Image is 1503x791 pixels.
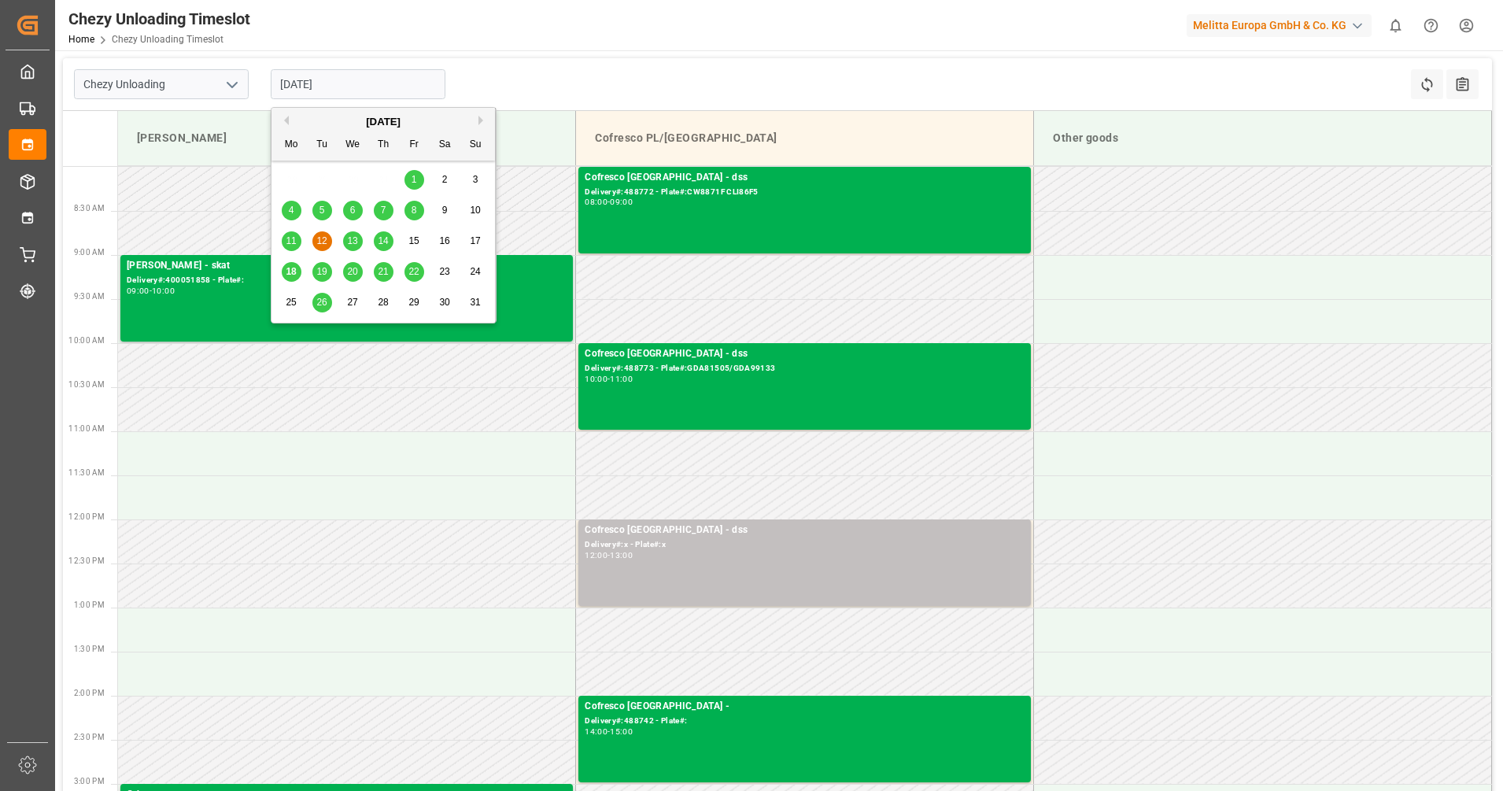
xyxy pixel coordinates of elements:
[378,266,388,277] span: 21
[439,297,449,308] span: 30
[343,262,363,282] div: Choose Wednesday, August 20th, 2025
[585,170,1025,186] div: Cofresco [GEOGRAPHIC_DATA] - dss
[150,287,152,294] div: -
[1413,8,1449,43] button: Help Center
[68,556,105,565] span: 12:30 PM
[289,205,294,216] span: 4
[1047,124,1479,153] div: Other goods
[470,297,480,308] span: 31
[374,231,393,251] div: Choose Thursday, August 14th, 2025
[220,72,243,97] button: open menu
[466,170,486,190] div: Choose Sunday, August 3rd, 2025
[1378,8,1413,43] button: show 0 new notifications
[271,69,445,99] input: DD.MM.YYYY
[319,205,325,216] span: 5
[74,292,105,301] span: 9:30 AM
[276,164,491,318] div: month 2025-08
[610,728,633,735] div: 15:00
[374,135,393,155] div: Th
[279,116,289,125] button: Previous Month
[585,362,1025,375] div: Delivery#:488773 - Plate#:GDA81505/GDA99133
[312,293,332,312] div: Choose Tuesday, August 26th, 2025
[350,205,356,216] span: 6
[68,468,105,477] span: 11:30 AM
[282,262,301,282] div: Choose Monday, August 18th, 2025
[470,205,480,216] span: 10
[466,231,486,251] div: Choose Sunday, August 17th, 2025
[442,174,448,185] span: 2
[435,201,455,220] div: Choose Saturday, August 9th, 2025
[408,297,419,308] span: 29
[74,69,249,99] input: Type to search/select
[378,235,388,246] span: 14
[435,135,455,155] div: Sa
[478,116,488,125] button: Next Month
[404,201,424,220] div: Choose Friday, August 8th, 2025
[610,375,633,383] div: 11:00
[585,728,607,735] div: 14:00
[74,777,105,785] span: 3:00 PM
[470,235,480,246] span: 17
[466,135,486,155] div: Su
[585,186,1025,199] div: Delivery#:488772 - Plate#:CW8871F CLI86F5
[607,375,610,383] div: -
[374,262,393,282] div: Choose Thursday, August 21st, 2025
[152,287,175,294] div: 10:00
[312,231,332,251] div: Choose Tuesday, August 12th, 2025
[343,293,363,312] div: Choose Wednesday, August 27th, 2025
[466,201,486,220] div: Choose Sunday, August 10th, 2025
[404,135,424,155] div: Fr
[282,231,301,251] div: Choose Monday, August 11th, 2025
[473,174,478,185] span: 3
[435,231,455,251] div: Choose Saturday, August 16th, 2025
[271,114,495,130] div: [DATE]
[374,201,393,220] div: Choose Thursday, August 7th, 2025
[282,201,301,220] div: Choose Monday, August 4th, 2025
[404,170,424,190] div: Choose Friday, August 1st, 2025
[374,293,393,312] div: Choose Thursday, August 28th, 2025
[347,235,357,246] span: 13
[127,274,567,287] div: Delivery#:400051858 - Plate#:
[439,235,449,246] span: 16
[343,231,363,251] div: Choose Wednesday, August 13th, 2025
[316,297,327,308] span: 26
[74,733,105,741] span: 2:30 PM
[404,262,424,282] div: Choose Friday, August 22nd, 2025
[74,601,105,609] span: 1:00 PM
[316,266,327,277] span: 19
[68,34,94,45] a: Home
[442,205,448,216] span: 9
[68,336,105,345] span: 10:00 AM
[282,293,301,312] div: Choose Monday, August 25th, 2025
[127,287,150,294] div: 09:00
[585,715,1025,728] div: Delivery#:488742 - Plate#:
[435,262,455,282] div: Choose Saturday, August 23rd, 2025
[466,262,486,282] div: Choose Sunday, August 24th, 2025
[610,198,633,205] div: 09:00
[74,689,105,697] span: 2:00 PM
[68,380,105,389] span: 10:30 AM
[343,135,363,155] div: We
[127,258,567,274] div: [PERSON_NAME] - skat
[408,235,419,246] span: 15
[585,538,1025,552] div: Delivery#:x - Plate#:x
[381,205,386,216] span: 7
[316,235,327,246] span: 12
[435,293,455,312] div: Choose Saturday, August 30th, 2025
[131,124,563,153] div: [PERSON_NAME]
[470,266,480,277] span: 24
[68,512,105,521] span: 12:00 PM
[286,235,296,246] span: 11
[347,266,357,277] span: 20
[607,198,610,205] div: -
[68,7,250,31] div: Chezy Unloading Timeslot
[408,266,419,277] span: 22
[585,523,1025,538] div: Cofresco [GEOGRAPHIC_DATA] - dss
[585,346,1025,362] div: Cofresco [GEOGRAPHIC_DATA] - dss
[607,728,610,735] div: -
[1187,14,1372,37] div: Melitta Europa GmbH & Co. KG
[404,293,424,312] div: Choose Friday, August 29th, 2025
[282,135,301,155] div: Mo
[585,699,1025,715] div: Cofresco [GEOGRAPHIC_DATA] -
[1187,10,1378,40] button: Melitta Europa GmbH & Co. KG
